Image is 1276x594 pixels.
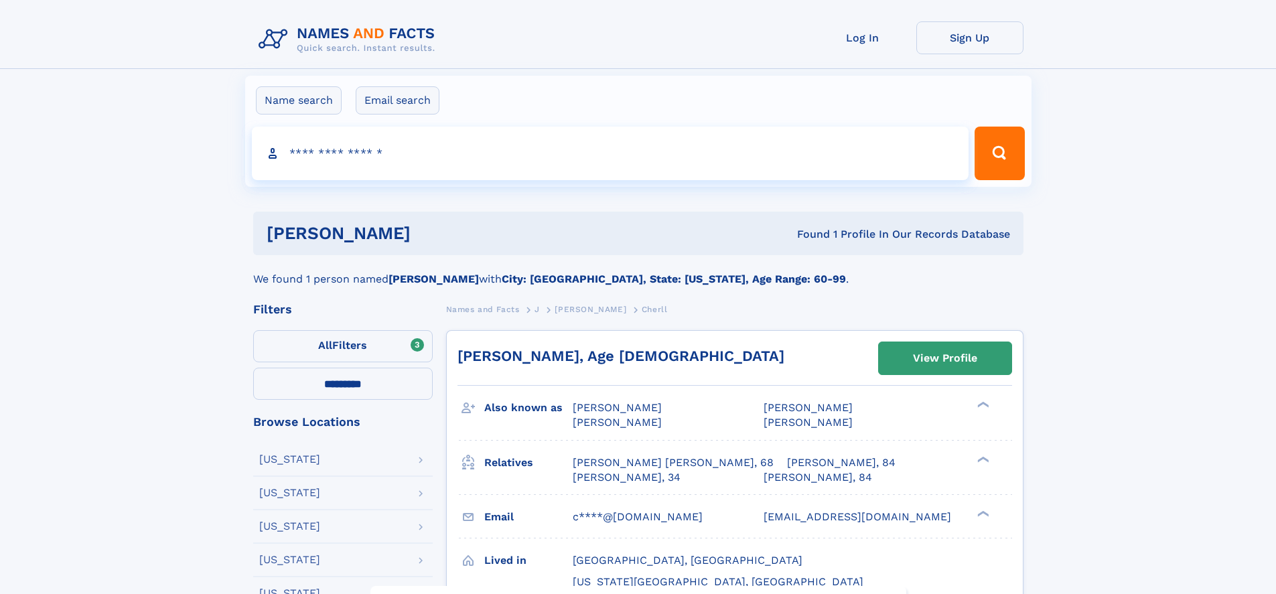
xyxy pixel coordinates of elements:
[916,21,1023,54] a: Sign Up
[252,127,969,180] input: search input
[573,455,774,470] a: [PERSON_NAME] [PERSON_NAME], 68
[764,470,872,485] a: [PERSON_NAME], 84
[974,455,990,463] div: ❯
[253,416,433,428] div: Browse Locations
[253,303,433,315] div: Filters
[573,416,662,429] span: [PERSON_NAME]
[573,575,863,588] span: [US_STATE][GEOGRAPHIC_DATA], [GEOGRAPHIC_DATA]
[535,305,540,314] span: J
[484,451,573,474] h3: Relatives
[446,301,520,317] a: Names and Facts
[267,225,604,242] h1: [PERSON_NAME]
[913,343,977,374] div: View Profile
[457,348,784,364] a: [PERSON_NAME], Age [DEMOGRAPHIC_DATA]
[764,416,853,429] span: [PERSON_NAME]
[484,549,573,572] h3: Lived in
[642,305,668,314] span: Cherll
[259,554,320,565] div: [US_STATE]
[535,301,540,317] a: J
[573,401,662,414] span: [PERSON_NAME]
[253,330,433,362] label: Filters
[259,521,320,532] div: [US_STATE]
[256,86,342,115] label: Name search
[253,21,446,58] img: Logo Names and Facts
[356,86,439,115] label: Email search
[259,488,320,498] div: [US_STATE]
[555,305,626,314] span: [PERSON_NAME]
[879,342,1011,374] a: View Profile
[975,127,1024,180] button: Search Button
[974,400,990,409] div: ❯
[573,554,802,567] span: [GEOGRAPHIC_DATA], [GEOGRAPHIC_DATA]
[764,401,853,414] span: [PERSON_NAME]
[253,255,1023,287] div: We found 1 person named with .
[809,21,916,54] a: Log In
[787,455,896,470] a: [PERSON_NAME], 84
[764,510,951,523] span: [EMAIL_ADDRESS][DOMAIN_NAME]
[604,227,1010,242] div: Found 1 Profile In Our Records Database
[502,273,846,285] b: City: [GEOGRAPHIC_DATA], State: [US_STATE], Age Range: 60-99
[484,506,573,528] h3: Email
[388,273,479,285] b: [PERSON_NAME]
[259,454,320,465] div: [US_STATE]
[974,509,990,518] div: ❯
[573,470,681,485] a: [PERSON_NAME], 34
[484,396,573,419] h3: Also known as
[555,301,626,317] a: [PERSON_NAME]
[318,339,332,352] span: All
